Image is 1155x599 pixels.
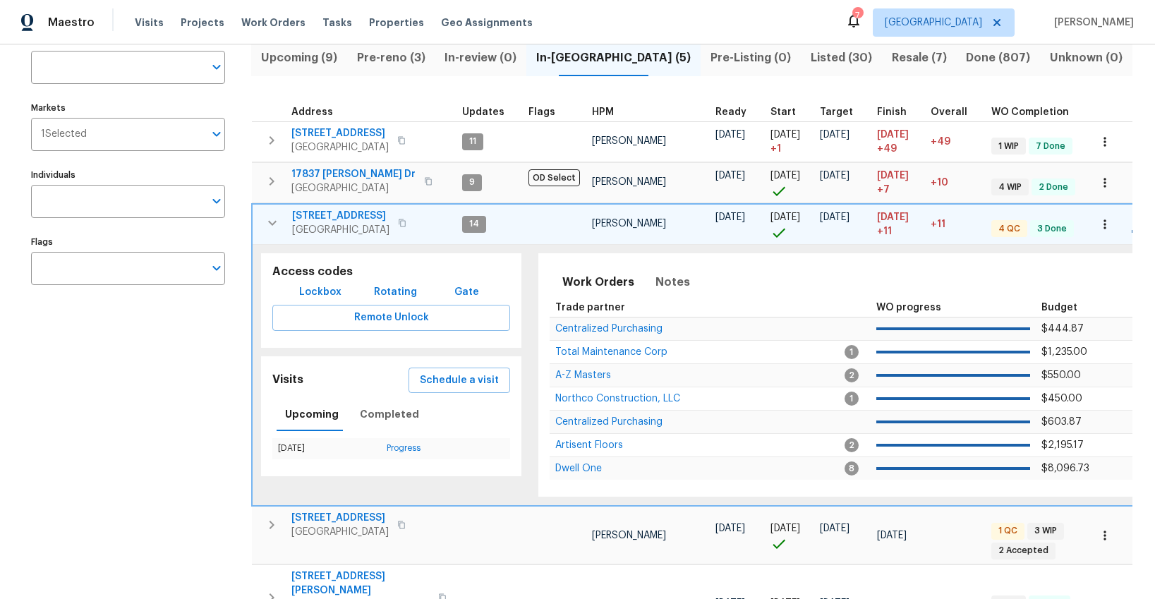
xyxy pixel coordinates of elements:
[1033,181,1074,193] span: 2 Done
[845,392,859,406] span: 1
[291,525,389,539] span: [GEOGRAPHIC_DATA]
[555,324,663,334] span: Centralized Purchasing
[993,140,1024,152] span: 1 WIP
[528,169,580,186] span: OD Select
[871,162,925,202] td: Scheduled to finish 7 day(s) late
[820,107,866,117] div: Target renovation project end date
[528,107,555,117] span: Flags
[655,272,690,292] span: Notes
[409,368,510,394] button: Schedule a visit
[820,212,849,222] span: [DATE]
[284,309,499,327] span: Remote Unlock
[1041,417,1082,427] span: $603.87
[993,181,1027,193] span: 4 WIP
[715,107,759,117] div: Earliest renovation start date (first business day after COE or Checkout)
[555,441,623,449] a: Artisent Floors
[845,461,859,476] span: 8
[770,130,800,140] span: [DATE]
[181,16,224,30] span: Projects
[931,219,945,229] span: +11
[555,348,667,356] a: Total Maintenance Corp
[993,223,1026,235] span: 4 QC
[555,464,602,473] span: Dwell One
[877,107,907,117] span: Finish
[555,325,663,333] a: Centralized Purchasing
[207,57,226,77] button: Open
[770,107,796,117] span: Start
[592,219,666,229] span: [PERSON_NAME]
[852,8,862,23] div: 7
[31,171,225,179] label: Individuals
[441,16,533,30] span: Geo Assignments
[299,284,341,301] span: Lockbox
[464,176,480,188] span: 9
[1029,525,1063,537] span: 3 WIP
[715,171,745,181] span: [DATE]
[890,48,948,68] span: Resale (7)
[291,140,389,155] span: [GEOGRAPHIC_DATA]
[820,130,849,140] span: [DATE]
[356,48,427,68] span: Pre-reno (3)
[1041,394,1082,404] span: $450.00
[272,438,381,459] td: [DATE]
[291,511,389,525] span: [STREET_ADDRESS]
[272,373,303,387] h5: Visits
[809,48,873,68] span: Listed (30)
[555,394,680,404] span: Northco Construction, LLC
[871,121,925,162] td: Scheduled to finish 49 day(s) late
[715,107,746,117] span: Ready
[322,18,352,28] span: Tasks
[876,303,941,313] span: WO progress
[715,212,745,222] span: [DATE]
[535,48,692,68] span: In-[GEOGRAPHIC_DATA] (5)
[877,142,897,156] span: +49
[845,345,859,359] span: 1
[1032,223,1072,235] span: 3 Done
[464,135,482,147] span: 11
[871,204,925,245] td: Scheduled to finish 11 day(s) late
[1048,16,1134,30] span: [PERSON_NAME]
[925,204,986,245] td: 11 day(s) past target finish date
[31,104,225,112] label: Markets
[291,167,416,181] span: 17837 [PERSON_NAME] Dr
[272,265,510,279] h5: Access codes
[464,218,485,230] span: 14
[931,107,967,117] span: Overall
[555,371,611,380] a: A-Z Masters
[555,347,667,357] span: Total Maintenance Corp
[991,107,1069,117] span: WO Completion
[877,183,890,197] span: +7
[877,212,909,222] span: [DATE]
[931,107,980,117] div: Days past target finish date
[770,107,809,117] div: Actual renovation start date
[770,171,800,181] span: [DATE]
[1041,370,1081,380] span: $550.00
[368,279,423,305] button: Rotating
[292,223,389,237] span: [GEOGRAPHIC_DATA]
[1041,440,1084,450] span: $2,195.17
[925,121,986,162] td: 49 day(s) past target finish date
[770,524,800,533] span: [DATE]
[562,272,634,292] span: Work Orders
[877,130,909,140] span: [DATE]
[135,16,164,30] span: Visits
[260,48,339,68] span: Upcoming (9)
[925,162,986,202] td: 10 day(s) past target finish date
[555,440,623,450] span: Artisent Floors
[291,107,333,117] span: Address
[285,406,339,423] span: Upcoming
[877,531,907,540] span: [DATE]
[1030,140,1071,152] span: 7 Done
[820,524,849,533] span: [DATE]
[709,48,792,68] span: Pre-Listing (0)
[207,258,226,278] button: Open
[715,130,745,140] span: [DATE]
[291,569,430,598] span: [STREET_ADDRESS][PERSON_NAME]
[820,171,849,181] span: [DATE]
[715,524,745,533] span: [DATE]
[885,16,982,30] span: [GEOGRAPHIC_DATA]
[369,16,424,30] span: Properties
[444,279,489,305] button: Gate
[592,531,666,540] span: [PERSON_NAME]
[770,142,781,156] span: + 1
